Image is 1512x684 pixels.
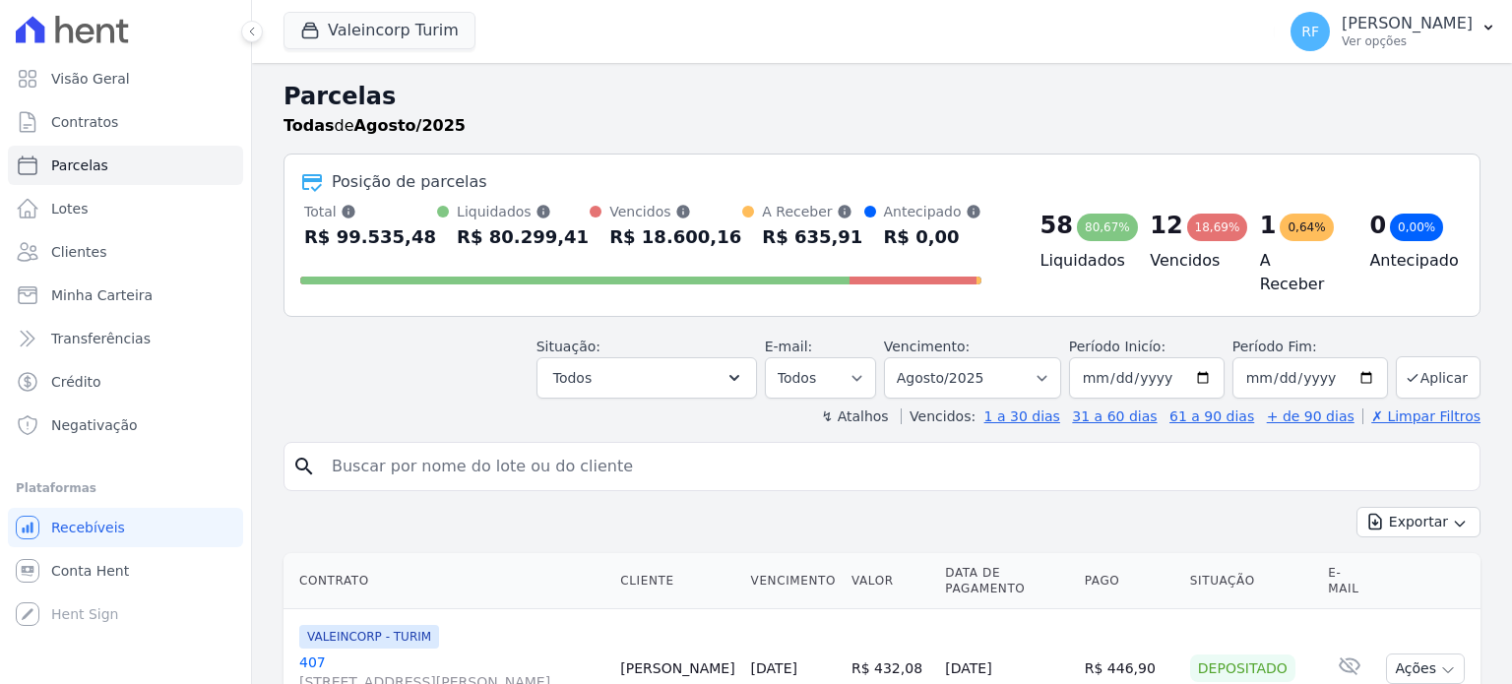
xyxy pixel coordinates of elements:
[8,362,243,402] a: Crédito
[8,319,243,358] a: Transferências
[1232,337,1388,357] label: Período Fim:
[1362,408,1480,424] a: ✗ Limpar Filtros
[884,339,970,354] label: Vencimento:
[884,221,981,253] div: R$ 0,00
[283,553,612,609] th: Contrato
[8,508,243,547] a: Recebíveis
[1260,249,1339,296] h4: A Receber
[283,116,335,135] strong: Todas
[1169,408,1254,424] a: 61 a 90 dias
[8,405,243,445] a: Negativação
[1187,214,1248,241] div: 18,69%
[8,551,243,591] a: Conta Hent
[937,553,1076,609] th: Data de Pagamento
[1267,408,1354,424] a: + de 90 dias
[457,202,589,221] div: Liquidados
[304,202,436,221] div: Total
[457,221,589,253] div: R$ 80.299,41
[16,476,235,500] div: Plataformas
[283,114,466,138] p: de
[1342,33,1473,49] p: Ver opções
[765,339,813,354] label: E-mail:
[984,408,1060,424] a: 1 a 30 dias
[1040,249,1119,273] h4: Liquidados
[553,366,592,390] span: Todos
[1275,4,1512,59] button: RF [PERSON_NAME] Ver opções
[751,660,797,676] a: [DATE]
[1342,14,1473,33] p: [PERSON_NAME]
[51,561,129,581] span: Conta Hent
[1390,214,1443,241] div: 0,00%
[609,221,741,253] div: R$ 18.600,16
[1077,214,1138,241] div: 80,67%
[1069,339,1165,354] label: Período Inicío:
[8,189,243,228] a: Lotes
[51,518,125,537] span: Recebíveis
[51,285,153,305] span: Minha Carteira
[609,202,741,221] div: Vencidos
[304,221,436,253] div: R$ 99.535,48
[283,12,475,49] button: Valeincorp Turim
[1260,210,1277,241] div: 1
[283,79,1480,114] h2: Parcelas
[8,59,243,98] a: Visão Geral
[51,112,118,132] span: Contratos
[821,408,888,424] label: ↯ Atalhos
[1369,210,1386,241] div: 0
[844,553,937,609] th: Valor
[1386,653,1465,684] button: Ações
[536,339,600,354] label: Situação:
[299,625,439,649] span: VALEINCORP - TURIM
[8,146,243,185] a: Parcelas
[1077,553,1182,609] th: Pago
[1190,654,1295,682] div: Depositado
[51,329,151,348] span: Transferências
[1040,210,1073,241] div: 58
[1301,25,1319,38] span: RF
[51,372,101,392] span: Crédito
[354,116,466,135] strong: Agosto/2025
[1072,408,1157,424] a: 31 a 60 dias
[8,276,243,315] a: Minha Carteira
[1369,249,1448,273] h4: Antecipado
[1150,249,1228,273] h4: Vencidos
[51,155,108,175] span: Parcelas
[762,202,862,221] div: A Receber
[1396,356,1480,399] button: Aplicar
[1280,214,1333,241] div: 0,64%
[1320,553,1378,609] th: E-mail
[51,415,138,435] span: Negativação
[743,553,844,609] th: Vencimento
[536,357,757,399] button: Todos
[884,202,981,221] div: Antecipado
[1356,507,1480,537] button: Exportar
[332,170,487,194] div: Posição de parcelas
[292,455,316,478] i: search
[8,232,243,272] a: Clientes
[1182,553,1320,609] th: Situação
[1150,210,1182,241] div: 12
[51,69,130,89] span: Visão Geral
[51,242,106,262] span: Clientes
[901,408,976,424] label: Vencidos:
[8,102,243,142] a: Contratos
[762,221,862,253] div: R$ 635,91
[320,447,1472,486] input: Buscar por nome do lote ou do cliente
[612,553,742,609] th: Cliente
[51,199,89,218] span: Lotes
